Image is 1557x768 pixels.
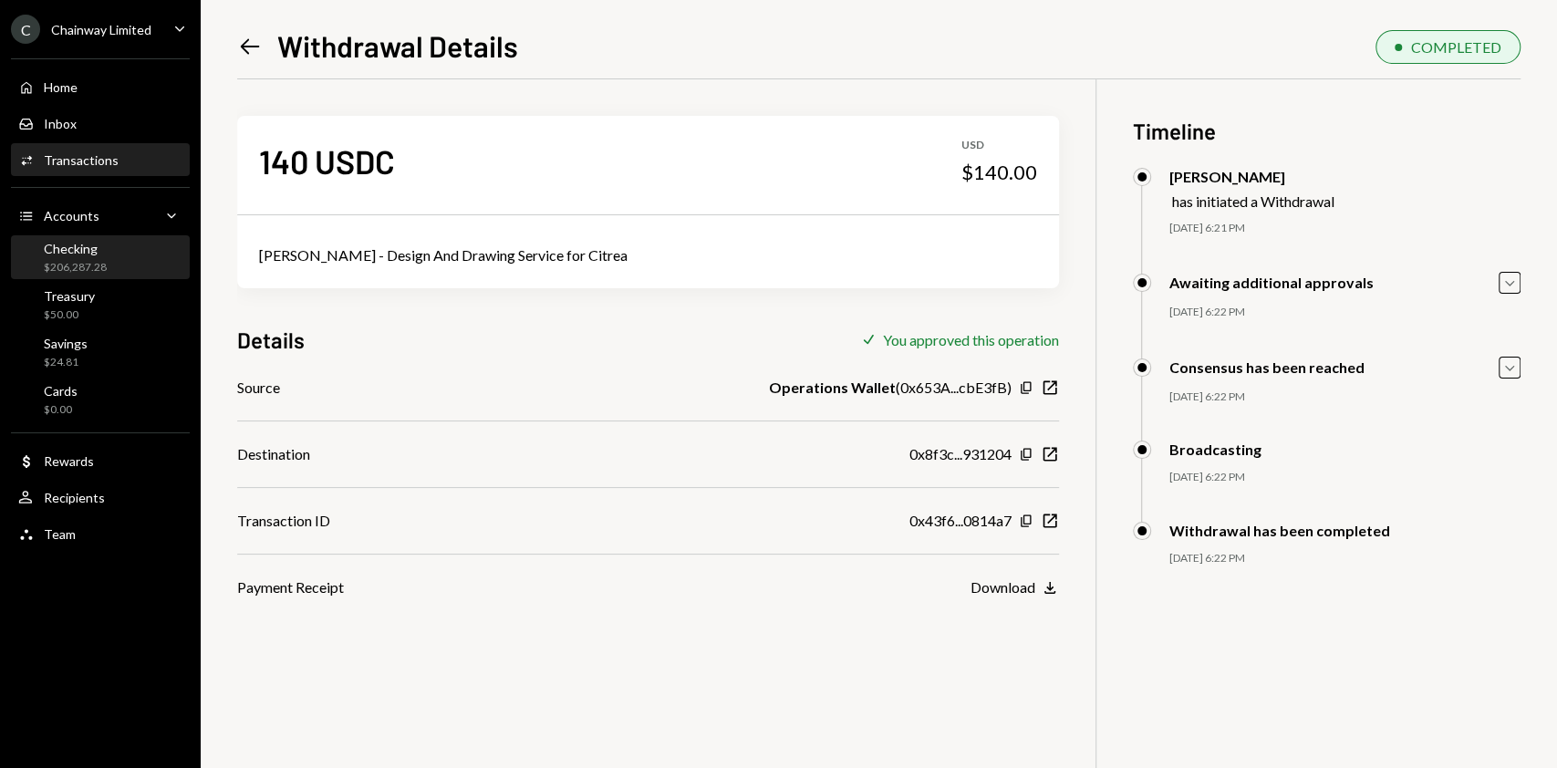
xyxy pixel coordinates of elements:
div: $0.00 [44,402,78,418]
div: [DATE] 6:22 PM [1169,305,1521,320]
a: Transactions [11,143,190,176]
div: USD [961,138,1037,153]
div: Transaction ID [237,510,330,532]
div: Consensus has been reached [1169,358,1365,376]
div: [DATE] 6:22 PM [1169,389,1521,405]
div: Chainway Limited [51,22,151,37]
div: 0x8f3c...931204 [909,443,1012,465]
a: Inbox [11,107,190,140]
div: 0x43f6...0814a7 [909,510,1012,532]
div: [DATE] 6:22 PM [1169,470,1521,485]
div: 140 USDC [259,140,395,182]
div: Accounts [44,208,99,223]
div: Payment Receipt [237,576,344,598]
div: Destination [237,443,310,465]
div: [DATE] 6:22 PM [1169,551,1521,566]
div: Treasury [44,288,95,304]
h1: Withdrawal Details [277,27,518,64]
div: Withdrawal has been completed [1169,522,1390,539]
a: Accounts [11,199,190,232]
div: You approved this operation [883,331,1059,348]
div: Transactions [44,152,119,168]
a: Recipients [11,481,190,514]
a: Treasury$50.00 [11,283,190,327]
div: Checking [44,241,107,256]
div: $206,287.28 [44,260,107,275]
div: C [11,15,40,44]
div: $50.00 [44,307,95,323]
div: [DATE] 6:21 PM [1169,221,1521,236]
div: Cards [44,383,78,399]
div: $140.00 [961,160,1037,185]
div: Rewards [44,453,94,469]
b: Operations Wallet [769,377,896,399]
div: Home [44,79,78,95]
a: Checking$206,287.28 [11,235,190,279]
div: has initiated a Withdrawal [1172,192,1334,210]
a: Home [11,70,190,103]
div: Download [971,578,1035,596]
div: ( 0x653A...cbE3fB ) [769,377,1012,399]
div: Team [44,526,76,542]
h3: Details [237,325,305,355]
div: Recipients [44,490,105,505]
div: Savings [44,336,88,351]
div: Broadcasting [1169,441,1261,458]
h3: Timeline [1133,116,1521,146]
div: $24.81 [44,355,88,370]
a: Cards$0.00 [11,378,190,421]
div: Inbox [44,116,77,131]
a: Rewards [11,444,190,477]
div: COMPLETED [1411,38,1501,56]
div: Source [237,377,280,399]
div: [PERSON_NAME] [1169,168,1334,185]
div: [PERSON_NAME] - Design And Drawing Service for Citrea [259,244,1037,266]
button: Download [971,578,1059,598]
a: Savings$24.81 [11,330,190,374]
a: Team [11,517,190,550]
div: Awaiting additional approvals [1169,274,1374,291]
